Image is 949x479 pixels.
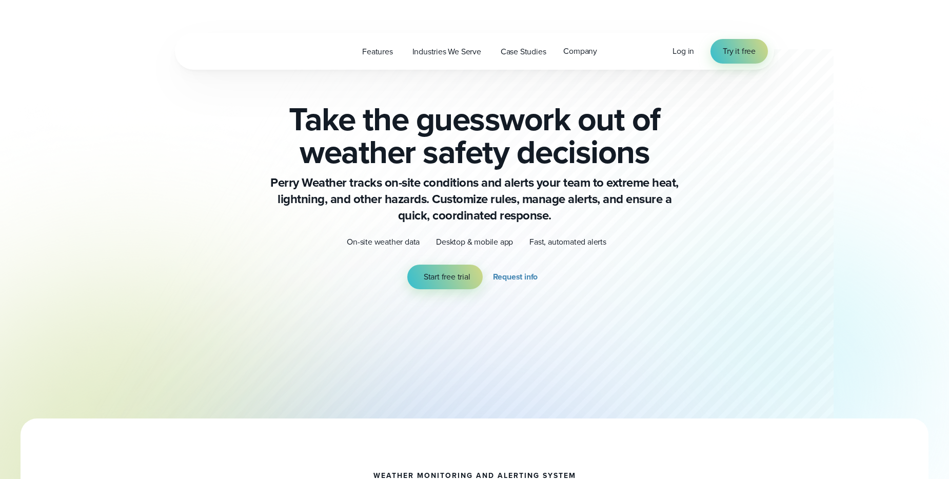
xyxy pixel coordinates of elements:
a: Log in [673,45,694,57]
span: Case Studies [501,46,546,58]
h2: Take the guesswork out of weather safety decisions [226,103,723,168]
p: Desktop & mobile app [436,236,513,248]
span: Industries We Serve [412,46,481,58]
a: Try it free [710,39,768,64]
span: Try it free [723,45,756,57]
span: Request info [493,271,538,283]
span: Company [563,45,597,57]
p: Perry Weather tracks on-site conditions and alerts your team to extreme heat, lightning, and othe... [269,174,680,224]
p: Fast, automated alerts [529,236,606,248]
a: Request info [493,265,542,289]
p: On-site weather data [347,236,420,248]
a: Start free trial [407,265,483,289]
span: Start free trial [424,271,470,283]
span: Features [362,46,392,58]
a: Case Studies [492,41,555,62]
